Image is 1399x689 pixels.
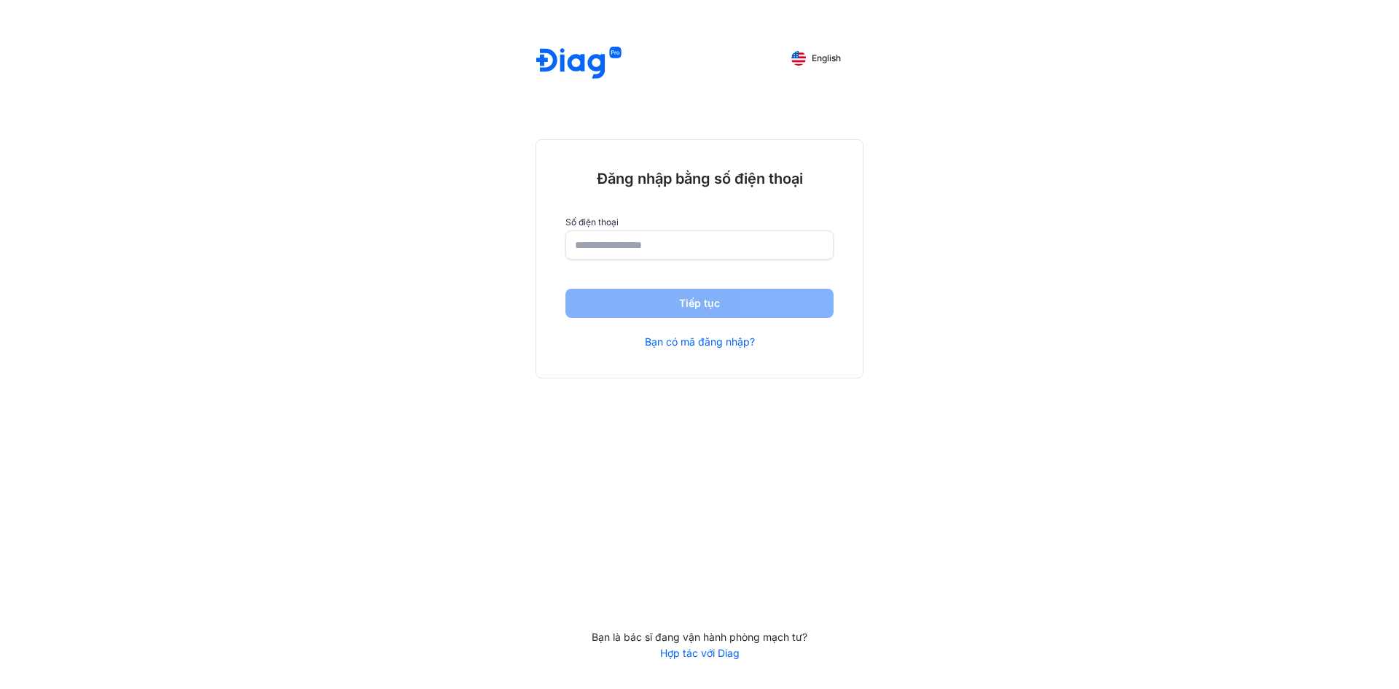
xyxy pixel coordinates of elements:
[536,47,622,81] img: logo
[536,631,863,644] div: Bạn là bác sĩ đang vận hành phòng mạch tư?
[565,217,834,227] label: Số điện thoại
[791,51,806,66] img: English
[645,335,755,349] a: Bạn có mã đăng nhập?
[536,647,863,660] a: Hợp tác với Diag
[812,53,841,63] span: English
[565,169,834,188] div: Đăng nhập bằng số điện thoại
[781,47,851,70] button: English
[565,289,834,318] button: Tiếp tục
